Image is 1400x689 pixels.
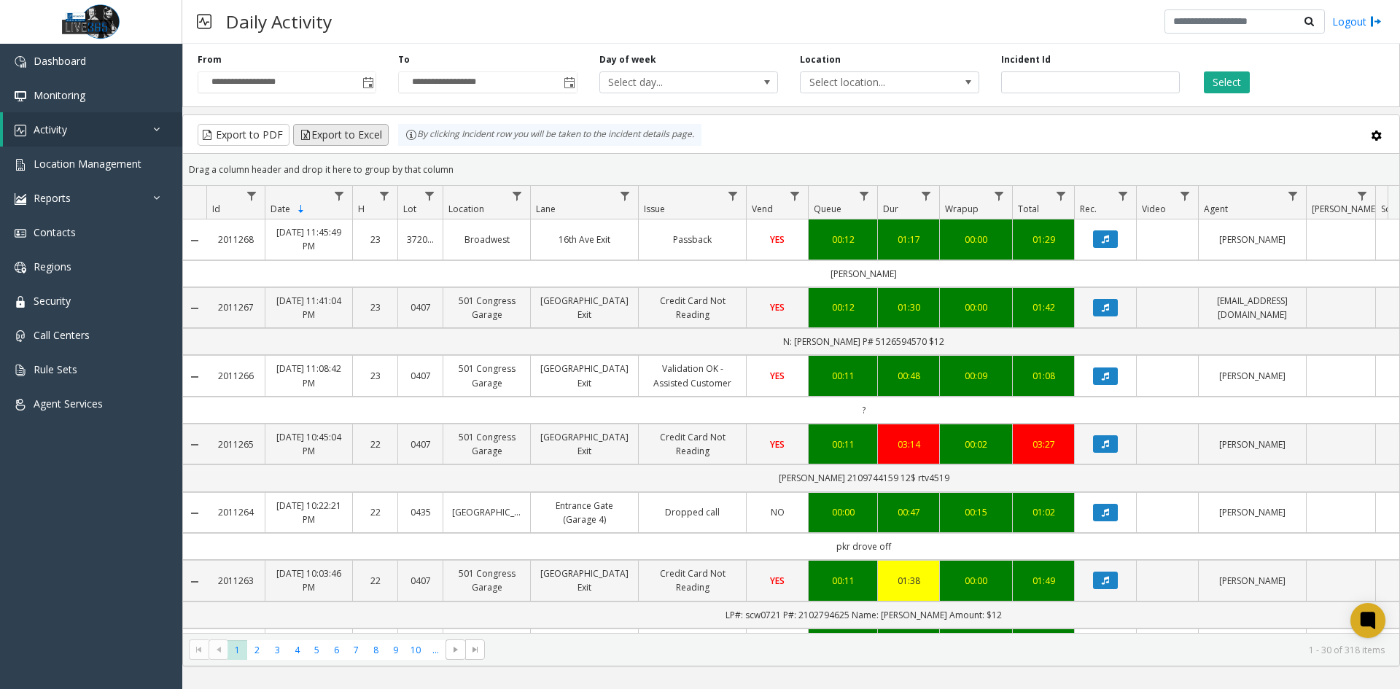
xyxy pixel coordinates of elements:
span: Page 3 [268,640,287,660]
a: 0407 [407,437,434,451]
img: logout [1370,14,1382,29]
a: 00:00 [817,505,868,519]
label: Incident Id [1001,53,1051,66]
a: 00:11 [817,574,868,588]
a: Dropped call [647,505,737,519]
a: Parker Filter Menu [1353,186,1372,206]
a: Passback [647,233,737,246]
a: 22 [362,437,389,451]
span: Page 9 [386,640,405,660]
a: 01:49 [1022,574,1065,588]
div: 03:14 [887,437,930,451]
img: 'icon' [15,56,26,68]
span: Page 8 [366,640,386,660]
span: Date [271,203,290,215]
span: Call Centers [34,328,90,342]
a: Credit Card Not Reading [647,430,737,458]
a: [DATE] 10:03:46 PM [274,567,343,594]
a: Entrance Gate (Garage 4) [540,499,629,526]
a: 16th Ave Exit [540,233,629,246]
a: 2011267 [215,300,256,314]
span: Id [212,203,220,215]
div: 00:48 [887,369,930,383]
span: Rule Sets [34,362,77,376]
img: 'icon' [15,159,26,171]
span: [PERSON_NAME] [1312,203,1378,215]
a: Agent Filter Menu [1283,186,1303,206]
div: Drag a column header and drop it here to group by that column [183,157,1399,182]
span: NO [771,506,785,518]
a: Lot Filter Menu [420,186,440,206]
a: 00:11 [817,437,868,451]
a: 2011264 [215,505,256,519]
a: 22 [362,505,389,519]
a: Collapse Details [183,371,206,383]
a: [DATE] 11:41:04 PM [274,294,343,322]
div: 03:27 [1022,437,1065,451]
div: 00:47 [887,505,930,519]
button: Export to Excel [293,124,389,146]
a: 01:38 [887,574,930,588]
span: Wrapup [945,203,979,215]
a: Collapse Details [183,507,206,519]
a: 501 Congress Garage [452,430,521,458]
a: Credit Card Not Reading [647,567,737,594]
span: Queue [814,203,841,215]
span: YES [770,370,785,382]
a: [PERSON_NAME] [1207,233,1297,246]
span: Select location... [801,72,943,93]
a: 0407 [407,300,434,314]
a: 2011266 [215,369,256,383]
span: Rec. [1080,203,1097,215]
a: [DATE] 11:45:49 PM [274,225,343,253]
a: 501 Congress Garage [452,362,521,389]
a: Video Filter Menu [1175,186,1195,206]
span: Video [1142,203,1166,215]
a: 00:00 [949,574,1003,588]
a: Validation OK - Assisted Customer [647,362,737,389]
a: [PERSON_NAME] [1207,505,1297,519]
div: Data table [183,186,1399,633]
span: Select day... [600,72,742,93]
div: 00:00 [949,300,1003,314]
span: Agent Services [34,397,103,410]
a: Credit Card Not Reading [647,294,737,322]
span: Page 4 [287,640,307,660]
span: YES [770,575,785,587]
a: [GEOGRAPHIC_DATA] Exit [540,430,629,458]
a: 00:12 [817,300,868,314]
a: 00:09 [949,369,1003,383]
a: H Filter Menu [375,186,394,206]
div: 00:12 [817,233,868,246]
a: 0407 [407,574,434,588]
span: Go to the last page [470,644,481,655]
a: 00:00 [949,233,1003,246]
a: YES [755,369,799,383]
a: Dur Filter Menu [917,186,936,206]
span: YES [770,233,785,246]
span: Total [1018,203,1039,215]
a: 00:15 [949,505,1003,519]
a: Id Filter Menu [242,186,262,206]
a: 01:02 [1022,505,1065,519]
a: NO [755,505,799,519]
span: Page 5 [307,640,327,660]
a: Collapse Details [183,576,206,588]
span: Regions [34,260,71,273]
button: Select [1204,71,1250,93]
a: [PERSON_NAME] [1207,437,1297,451]
img: 'icon' [15,227,26,239]
span: Monitoring [34,88,85,102]
span: Sortable [295,203,307,215]
span: Security [34,294,71,308]
a: Logout [1332,14,1382,29]
a: Collapse Details [183,235,206,246]
a: 01:30 [887,300,930,314]
a: Lane Filter Menu [615,186,635,206]
a: 22 [362,574,389,588]
span: Go to the next page [446,639,465,660]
